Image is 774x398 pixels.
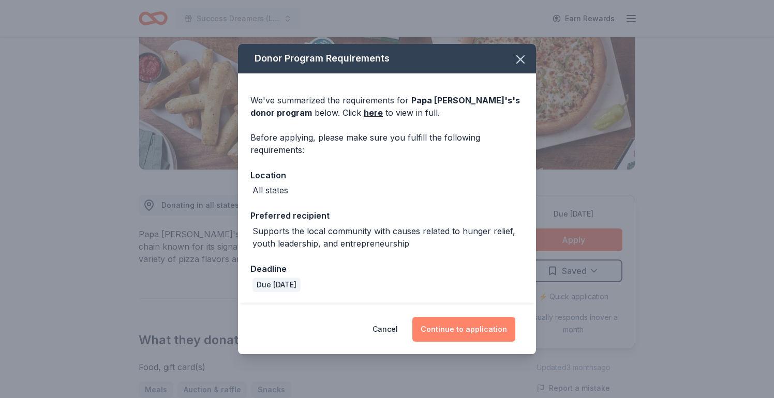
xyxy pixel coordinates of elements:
[252,278,301,292] div: Due [DATE]
[252,184,288,196] div: All states
[412,317,515,342] button: Continue to application
[252,225,524,250] div: Supports the local community with causes related to hunger relief, youth leadership, and entrepre...
[250,262,524,275] div: Deadline
[373,317,398,342] button: Cancel
[250,94,524,119] div: We've summarized the requirements for below. Click to view in full.
[364,106,383,119] a: here
[250,169,524,182] div: Location
[250,131,524,156] div: Before applying, please make sure you fulfill the following requirements:
[250,209,524,222] div: Preferred recipient
[238,44,536,73] div: Donor Program Requirements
